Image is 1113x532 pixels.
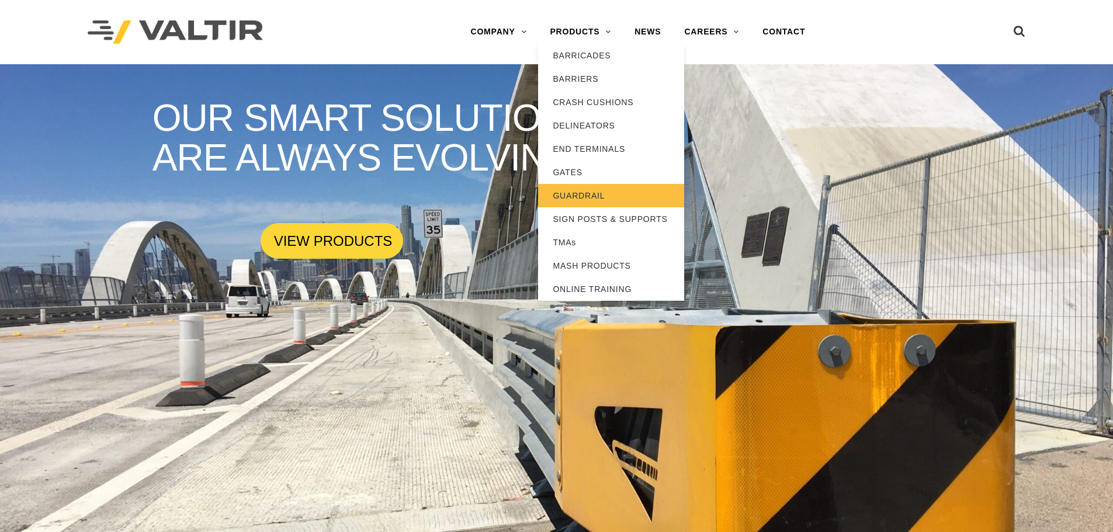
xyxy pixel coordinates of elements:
[623,20,672,44] a: NEWS
[459,20,538,44] a: COMPANY
[538,67,684,91] a: BARRIERS
[88,20,263,44] img: Valtir
[538,91,684,114] a: CRASH CUSHIONS
[538,207,684,231] a: SIGN POSTS & SUPPORTS
[538,231,684,254] a: TMAs
[538,254,684,277] a: MASH PRODUCTS
[538,44,684,67] a: BARRICADES
[538,114,684,137] a: DELINEATORS
[672,20,751,44] a: CAREERS
[261,223,403,259] a: VIEW PRODUCTS
[538,184,684,207] a: GUARDRAIL
[538,277,684,301] a: ONLINE TRAINING
[538,20,623,44] a: PRODUCTS
[538,137,684,161] a: END TERMINALS
[152,98,634,179] rs-layer: OUR SMART SOLUTIONS ARE ALWAYS EVOLVING.
[751,20,817,44] a: CONTACT
[538,161,684,184] a: GATES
